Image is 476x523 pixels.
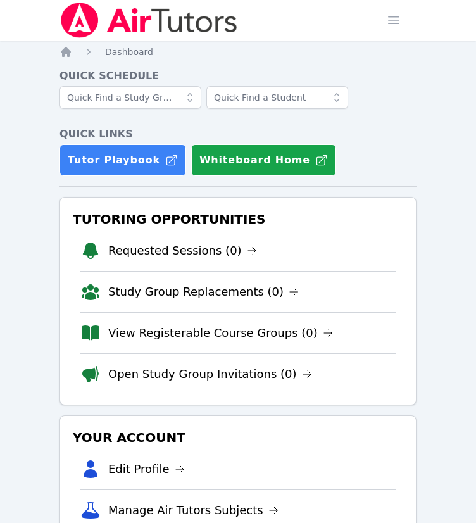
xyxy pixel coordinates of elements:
[70,208,406,230] h3: Tutoring Opportunities
[59,86,201,109] input: Quick Find a Study Group
[108,501,279,519] a: Manage Air Tutors Subjects
[59,68,416,84] h4: Quick Schedule
[59,144,186,176] a: Tutor Playbook
[70,426,406,449] h3: Your Account
[59,46,416,58] nav: Breadcrumb
[108,365,312,383] a: Open Study Group Invitations (0)
[105,47,153,57] span: Dashboard
[191,144,336,176] button: Whiteboard Home
[59,127,416,142] h4: Quick Links
[105,46,153,58] a: Dashboard
[108,324,333,342] a: View Registerable Course Groups (0)
[108,242,257,260] a: Requested Sessions (0)
[206,86,348,109] input: Quick Find a Student
[108,460,185,478] a: Edit Profile
[59,3,239,38] img: Air Tutors
[108,283,299,301] a: Study Group Replacements (0)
